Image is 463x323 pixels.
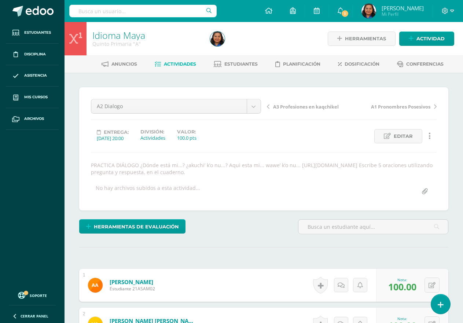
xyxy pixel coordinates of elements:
a: Estudiantes [6,22,59,44]
div: Nota: [388,277,416,282]
span: A1 Pronombres Posesivos [371,103,430,110]
img: bf7a125d950f39b899733a56f88879f8.png [88,278,103,293]
span: Estudiantes [224,61,258,67]
a: Actividades [155,58,196,70]
span: Herramientas [345,32,386,45]
span: Dosificación [345,61,379,67]
h1: Idioma Maya [92,30,201,40]
label: División: [140,129,165,135]
a: [PERSON_NAME] [110,278,155,286]
a: Mis cursos [6,87,59,108]
span: Asistencia [24,73,47,78]
div: 100.0 pts [177,135,196,141]
span: Archivos [24,116,44,122]
a: Herramientas [328,32,396,46]
span: Cerrar panel [21,313,48,319]
a: Actividad [399,32,454,46]
div: No hay archivos subidos a esta actividad... [96,184,200,199]
span: Mi Perfil [382,11,424,17]
a: Anuncios [102,58,137,70]
a: Idioma Maya [92,29,145,41]
span: Estudiantes [24,30,51,36]
span: A3 Profesiones en kaqchikel [273,103,339,110]
a: Disciplina [6,44,59,65]
span: Actividad [416,32,445,45]
span: Editar [394,129,413,143]
div: PRACTICA DIÁLOGO ¿Dónde está mi...? ¿akuchi’ k’o nu...? Aqui esta mi... wawe’ k’o nu... [URL][DOM... [88,162,440,176]
a: Planificación [275,58,320,70]
input: Busca un estudiante aquí... [298,220,448,234]
a: Archivos [6,108,59,130]
span: 100.00 [388,280,416,293]
a: Asistencia [6,65,59,87]
span: Herramientas de evaluación [94,220,179,234]
img: 95ff7255e5efb9ef498d2607293e1cff.png [361,4,376,18]
a: Dosificación [338,58,379,70]
a: A1 Pronombres Posesivos [352,103,437,110]
span: Anuncios [111,61,137,67]
span: Actividades [164,61,196,67]
img: 95ff7255e5efb9ef498d2607293e1cff.png [210,32,225,46]
span: 1 [341,10,349,18]
div: Quinto Primaria 'A' [92,40,201,47]
a: A2 Dialogo [91,99,261,113]
a: Conferencias [397,58,444,70]
span: Soporte [30,293,47,298]
input: Busca un usuario... [69,5,217,17]
span: Planificación [283,61,320,67]
span: Conferencias [406,61,444,67]
span: Entrega: [104,129,129,135]
span: [PERSON_NAME] [382,4,424,12]
label: Valor: [177,129,196,135]
div: Nota: [388,316,416,321]
span: Mis cursos [24,94,48,100]
span: Disciplina [24,51,46,57]
div: Actividades [140,135,165,141]
span: A2 Dialogo [97,99,241,113]
span: Estudiante 21ASAM02 [110,286,155,292]
a: A3 Profesiones en kaqchikel [267,103,352,110]
div: [DATE] 20:00 [97,135,129,142]
a: Estudiantes [214,58,258,70]
a: Herramientas de evaluación [79,219,185,234]
a: Soporte [9,290,56,300]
